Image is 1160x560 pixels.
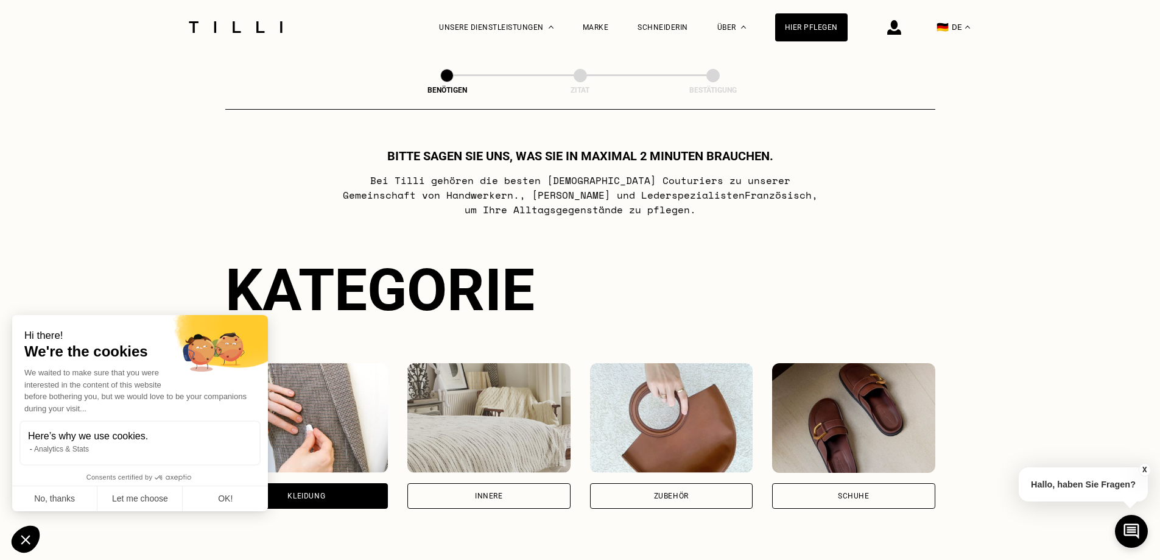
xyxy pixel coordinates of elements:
[225,256,935,324] div: Kategorie
[583,23,609,32] a: Marke
[185,21,287,33] img: Tilli Schneiderdienst Logo
[287,492,325,500] div: Kleidung
[937,21,949,33] span: 🇩🇪
[1139,463,1151,477] button: X
[1019,467,1148,502] p: Hallo, haben Sie Fragen?
[775,13,848,41] a: Hier pflegen
[652,86,774,94] div: Bestätigung
[519,86,641,94] div: Zitat
[965,26,970,29] img: menu déroulant
[549,26,554,29] img: Dropdown-Menü
[741,26,746,29] img: Dropdown-Menü Über
[887,20,901,35] img: Anmelde-Icon
[386,86,508,94] div: Benötigen
[387,149,773,163] h1: Bitte sagen Sie uns, was Sie in maximal 2 Minuten brauchen.
[475,492,503,500] div: Innere
[654,492,689,500] div: Zubehör
[838,492,870,500] div: Schuhe
[225,363,388,473] img: Kleidung
[590,363,753,473] img: Zubehör
[772,363,935,473] img: Schuhe
[339,173,821,217] p: Bei Tilli gehören die besten [DEMOGRAPHIC_DATA] Couturiers zu unserer Gemeinschaft von Handwerker...
[407,363,571,473] img: Innere
[638,23,688,32] a: Schneiderin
